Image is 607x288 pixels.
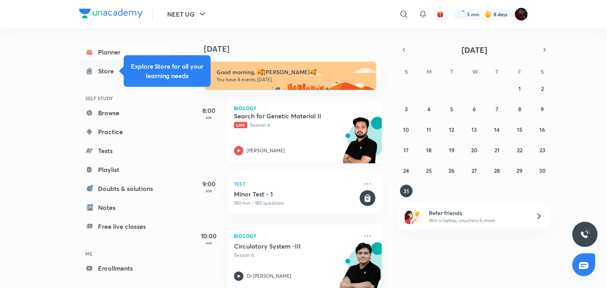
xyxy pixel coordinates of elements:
button: August 4, 2025 [422,103,435,115]
abbr: Friday [518,68,521,75]
img: 🥰kashish🥰 Johari [515,7,528,21]
abbr: August 6, 2025 [473,105,476,113]
button: August 16, 2025 [536,123,549,136]
abbr: August 10, 2025 [403,126,409,133]
abbr: August 23, 2025 [539,146,545,154]
button: August 21, 2025 [490,144,503,156]
button: August 2, 2025 [536,82,549,95]
a: Company Logo [79,9,143,20]
abbr: August 12, 2025 [449,126,454,133]
img: avatar [437,11,444,18]
button: August 11, 2025 [422,123,435,136]
a: Free live classes [79,219,171,234]
h6: Refer friends [429,209,526,217]
h5: 10:00 [193,231,224,241]
p: Biology [234,231,358,241]
h5: Minor Test - 1 [234,190,358,198]
button: [DATE] [409,44,539,55]
button: August 3, 2025 [400,103,413,115]
abbr: August 9, 2025 [541,105,544,113]
abbr: August 21, 2025 [494,146,500,154]
h5: 8:00 [193,106,224,115]
img: streak [484,10,492,18]
abbr: August 20, 2025 [471,146,477,154]
button: August 31, 2025 [400,185,413,197]
p: AM [193,115,224,120]
a: Doubts & solutions [79,181,171,196]
button: August 13, 2025 [468,123,481,136]
abbr: August 16, 2025 [539,126,545,133]
button: August 7, 2025 [490,103,503,115]
abbr: August 17, 2025 [403,146,409,154]
button: August 17, 2025 [400,144,413,156]
abbr: Monday [427,68,432,75]
button: August 22, 2025 [513,144,526,156]
h5: Search for Genetic Material II [234,112,332,120]
button: avatar [434,8,447,21]
a: Store [79,63,171,79]
span: [DATE] [462,45,487,55]
abbr: August 27, 2025 [471,167,477,174]
abbr: August 13, 2025 [471,126,477,133]
p: AM [193,241,224,245]
a: Enrollments [79,260,171,276]
img: morning [204,62,376,90]
h6: Good morning, 🥰[PERSON_NAME]🥰 [217,69,369,76]
button: August 20, 2025 [468,144,481,156]
p: Session 6 [234,252,358,259]
button: August 24, 2025 [400,164,413,177]
p: Session 4 [234,122,358,129]
abbr: August 28, 2025 [494,167,500,174]
p: [PERSON_NAME] [247,147,285,154]
abbr: August 1, 2025 [518,85,521,92]
h4: [DATE] [204,44,390,54]
abbr: August 22, 2025 [517,146,522,154]
abbr: Tuesday [450,68,453,75]
button: August 30, 2025 [536,164,549,177]
h5: Circulatory System -III [234,242,332,250]
abbr: August 4, 2025 [427,105,430,113]
button: August 25, 2025 [422,164,435,177]
abbr: August 3, 2025 [405,105,408,113]
button: August 6, 2025 [468,103,481,115]
p: Win a laptop, vouchers & more [429,217,526,224]
abbr: August 19, 2025 [449,146,454,154]
abbr: Thursday [495,68,498,75]
img: ttu [580,230,590,239]
button: August 26, 2025 [445,164,458,177]
img: Company Logo [79,9,143,18]
button: August 12, 2025 [445,123,458,136]
p: AM [193,189,224,193]
a: Browse [79,105,171,121]
div: Store [98,66,119,76]
p: Test [234,179,358,189]
h6: ME [79,247,171,260]
button: August 15, 2025 [513,123,526,136]
p: Dr [PERSON_NAME] [247,273,291,280]
a: Notes [79,200,171,215]
button: August 19, 2025 [445,144,458,156]
abbr: August 8, 2025 [518,105,521,113]
button: August 14, 2025 [490,123,503,136]
p: 180 min • 180 questions [234,200,358,207]
h5: Explore Store for all your learning needs [130,62,204,80]
abbr: August 11, 2025 [426,126,431,133]
abbr: August 24, 2025 [403,167,409,174]
img: unacademy [338,117,382,171]
button: August 29, 2025 [513,164,526,177]
abbr: Sunday [405,68,408,75]
h6: SELF STUDY [79,92,171,105]
img: referral [405,208,420,224]
button: August 18, 2025 [422,144,435,156]
a: Tests [79,143,171,159]
abbr: August 18, 2025 [426,146,432,154]
abbr: August 5, 2025 [450,105,453,113]
button: August 5, 2025 [445,103,458,115]
button: August 1, 2025 [513,82,526,95]
abbr: Wednesday [472,68,478,75]
button: August 10, 2025 [400,123,413,136]
abbr: Saturday [541,68,544,75]
button: August 27, 2025 [468,164,481,177]
button: August 28, 2025 [490,164,503,177]
abbr: August 7, 2025 [496,105,498,113]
